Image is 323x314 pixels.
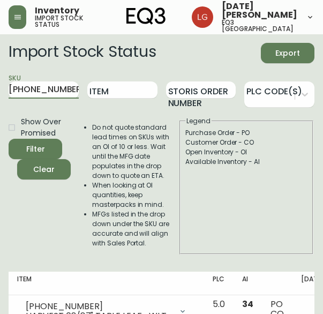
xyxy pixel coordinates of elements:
[192,6,213,28] img: 2638f148bab13be18035375ceda1d187
[185,157,307,167] div: Available Inventory - AI
[185,138,307,147] div: Customer Order - CO
[185,128,307,138] div: Purchase Order - PO
[9,139,62,159] button: Filter
[185,116,212,126] legend: Legend
[126,8,166,25] img: logo
[185,147,307,157] div: Open Inventory - OI
[21,116,62,139] span: Show Over Promised
[92,210,178,248] li: MFGs listed in the drop down under the SKU are accurate and will align with Sales Portal.
[269,47,306,60] span: Export
[234,272,262,295] th: AI
[242,298,253,310] span: 34
[222,19,297,32] h5: eq3 [GEOGRAPHIC_DATA]
[26,302,172,311] div: [PHONE_NUMBER]
[92,181,178,210] li: When looking at OI quantities, keep masterpacks in mind.
[261,43,314,63] button: Export
[222,2,297,19] span: [DATE][PERSON_NAME]
[204,272,234,295] th: PLC
[92,123,178,181] li: Do not quote standard lead times on SKUs with an OI of 10 or less. Wait until the MFG date popula...
[9,272,204,295] th: Item
[9,43,156,63] h2: Import Stock Status
[35,15,92,28] h5: import stock status
[26,163,62,176] span: Clear
[35,6,79,15] span: Inventory
[17,159,71,180] button: Clear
